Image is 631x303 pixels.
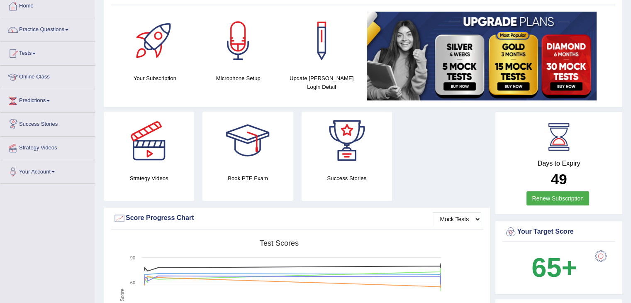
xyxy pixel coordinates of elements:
[130,280,135,285] text: 60
[117,74,192,83] h4: Your Subscription
[0,160,95,181] a: Your Account
[284,74,359,91] h4: Update [PERSON_NAME] Login Detail
[551,171,567,187] b: 49
[0,18,95,39] a: Practice Questions
[201,74,276,83] h4: Microphone Setup
[0,42,95,63] a: Tests
[0,113,95,134] a: Success Stories
[0,66,95,86] a: Online Class
[113,212,481,225] div: Score Progress Chart
[260,239,299,247] tspan: Test scores
[202,174,293,183] h4: Book PTE Exam
[104,174,194,183] h4: Strategy Videos
[504,226,613,238] div: Your Target Score
[504,160,613,167] h4: Days to Expiry
[302,174,392,183] h4: Success Stories
[0,137,95,157] a: Strategy Videos
[367,12,597,100] img: small5.jpg
[130,255,135,260] text: 90
[531,252,577,283] b: 65+
[526,191,589,205] a: Renew Subscription
[119,288,125,302] tspan: Score
[0,89,95,110] a: Predictions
